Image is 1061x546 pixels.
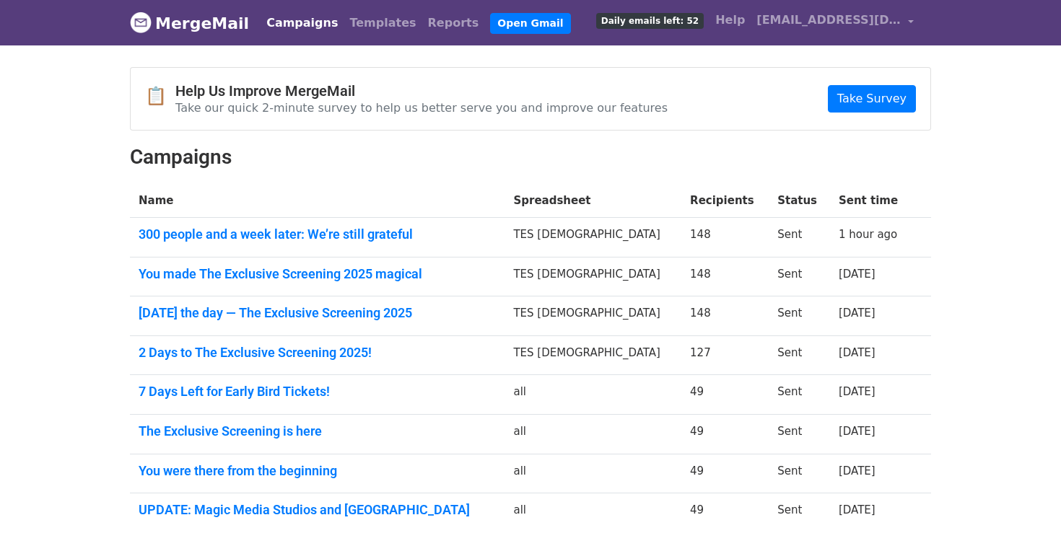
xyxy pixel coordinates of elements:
td: all [505,493,681,532]
p: Take our quick 2-minute survey to help us better serve you and improve our features [175,100,668,115]
a: [DATE] [839,307,876,320]
a: The Exclusive Screening is here [139,423,496,439]
img: MergeMail logo [130,12,152,33]
td: all [505,454,681,493]
a: Reports [422,9,485,38]
a: 2 Days to The Exclusive Screening 2025! [139,345,496,361]
a: Take Survey [828,85,916,113]
a: Daily emails left: 52 [590,6,709,35]
td: TES [DEMOGRAPHIC_DATA] [505,335,681,375]
td: Sent [769,257,830,296]
a: You were there from the beginning [139,463,496,479]
td: Sent [769,375,830,415]
h2: Campaigns [130,145,931,169]
a: You made The Exclusive Screening 2025 magical [139,266,496,282]
a: 7 Days Left for Early Bird Tickets! [139,384,496,400]
td: 49 [681,493,769,532]
th: Status [769,184,830,218]
a: MergeMail [130,8,249,38]
th: Recipients [681,184,769,218]
a: Campaigns [261,9,344,38]
a: Open Gmail [490,13,570,34]
a: [DATE] [839,503,876,516]
h4: Help Us Improve MergeMail [175,82,668,100]
a: Help [709,6,751,35]
td: all [505,375,681,415]
span: [EMAIL_ADDRESS][DOMAIN_NAME] [756,12,901,29]
td: TES [DEMOGRAPHIC_DATA] [505,218,681,257]
a: Templates [344,9,422,38]
td: Sent [769,335,830,375]
td: Sent [769,218,830,257]
td: TES [DEMOGRAPHIC_DATA] [505,257,681,296]
span: 📋 [145,86,175,107]
th: Sent time [830,184,912,218]
a: 1 hour ago [839,228,897,241]
a: 300 people and a week later: We’re still grateful [139,226,496,242]
span: Daily emails left: 52 [596,13,704,29]
td: 49 [681,375,769,415]
td: Sent [769,493,830,532]
td: 49 [681,454,769,493]
td: 148 [681,218,769,257]
td: TES [DEMOGRAPHIC_DATA] [505,296,681,336]
a: [DATE] the day — The Exclusive Screening 2025 [139,305,496,321]
td: Sent [769,415,830,454]
th: Name [130,184,505,218]
a: [EMAIL_ADDRESS][DOMAIN_NAME] [751,6,920,40]
td: 148 [681,257,769,296]
td: 148 [681,296,769,336]
a: [DATE] [839,385,876,398]
td: Sent [769,296,830,336]
td: Sent [769,454,830,493]
td: all [505,415,681,454]
a: [DATE] [839,425,876,438]
a: [DATE] [839,346,876,359]
th: Spreadsheet [505,184,681,218]
a: UPDATE: Magic Media Studios and [GEOGRAPHIC_DATA] [139,502,496,518]
a: [DATE] [839,464,876,477]
a: [DATE] [839,268,876,281]
td: 127 [681,335,769,375]
td: 49 [681,415,769,454]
